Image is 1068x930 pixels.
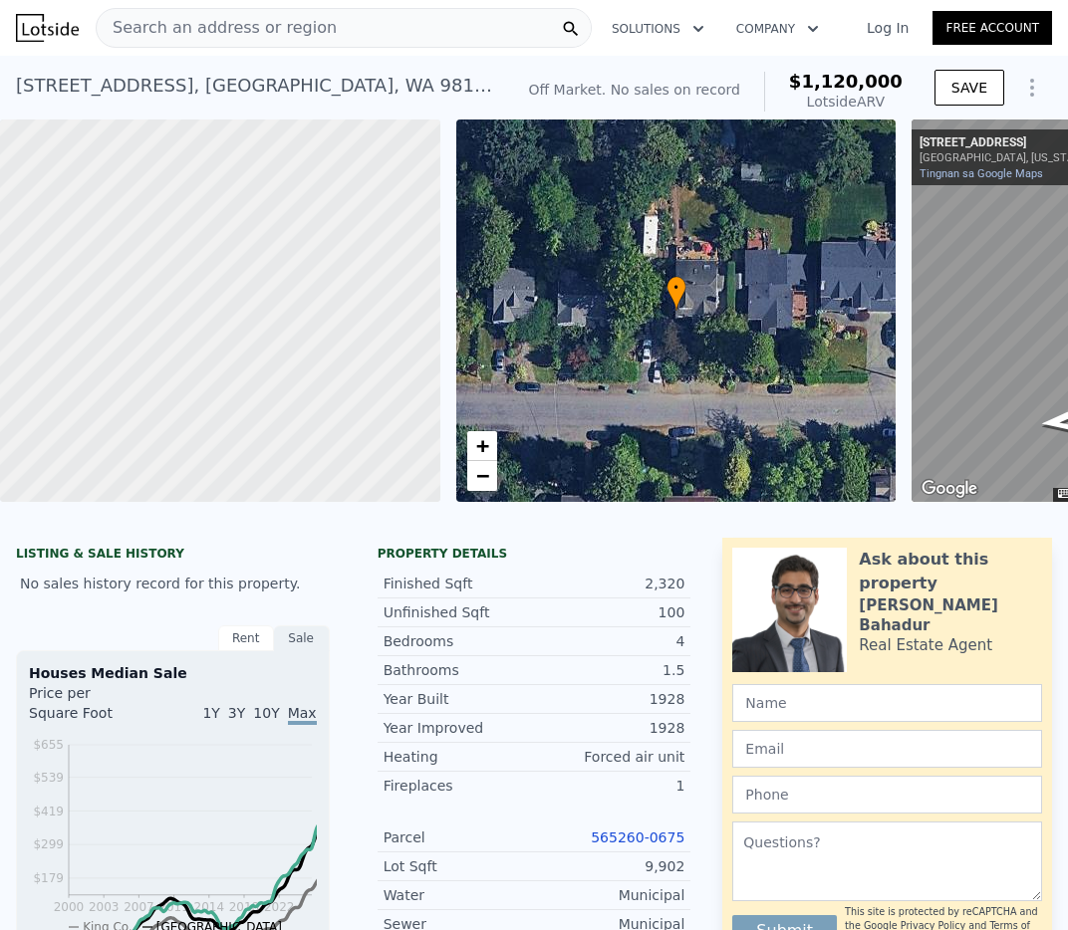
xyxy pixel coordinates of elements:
[534,660,684,680] div: 1.5
[859,548,1042,595] div: Ask about this property
[933,11,1052,45] a: Free Account
[920,167,1043,180] a: Tingnan sa Google Maps
[534,574,684,593] div: 2,320
[732,730,1042,768] input: Email
[534,689,684,709] div: 1928
[917,476,982,502] img: Google
[859,635,992,655] div: Real Estate Agent
[384,885,534,905] div: Water
[534,747,684,767] div: Forced air unit
[534,631,684,651] div: 4
[33,738,64,752] tspan: $655
[1012,68,1052,108] button: Show Options
[16,14,79,42] img: Lotside
[264,900,295,914] tspan: 2022
[789,92,903,112] div: Lotside ARV
[218,625,274,651] div: Rent
[789,71,903,92] span: $1,120,000
[720,11,835,47] button: Company
[534,776,684,796] div: 1
[534,856,684,876] div: 9,902
[194,900,225,914] tspan: 2014
[384,718,534,738] div: Year Improved
[89,900,120,914] tspan: 2003
[534,602,684,622] div: 100
[33,771,64,785] tspan: $539
[16,546,330,566] div: LISTING & SALE HISTORY
[534,718,684,738] div: 1928
[124,900,154,914] tspan: 2007
[384,689,534,709] div: Year Built
[16,72,497,100] div: [STREET_ADDRESS] , [GEOGRAPHIC_DATA] , WA 98115
[534,885,684,905] div: Municipal
[29,663,317,683] div: Houses Median Sale
[33,837,64,851] tspan: $299
[384,574,534,593] div: Finished Sqft
[384,747,534,767] div: Heating
[934,70,1004,106] button: SAVE
[384,660,534,680] div: Bathrooms
[529,80,740,100] div: Off Market. No sales on record
[378,546,691,562] div: Property details
[97,16,337,40] span: Search an address or region
[917,476,982,502] a: Buksan ang lugar na ito sa Google Maps (magbubukas ng bagong window)
[16,566,330,601] div: No sales history record for this property.
[667,276,686,311] div: •
[859,595,1042,635] div: [PERSON_NAME] Bahadur
[202,705,219,721] span: 1Y
[29,683,172,735] div: Price per Square Foot
[467,431,497,461] a: Zoom in
[596,11,720,47] button: Solutions
[467,461,497,491] a: Zoom out
[732,776,1042,814] input: Phone
[667,279,686,297] span: •
[843,18,933,38] a: Log In
[228,705,245,721] span: 3Y
[33,871,64,885] tspan: $179
[384,856,534,876] div: Lot Sqft
[33,805,64,818] tspan: $419
[253,705,279,721] span: 10Y
[229,900,260,914] tspan: 2018
[475,463,488,488] span: −
[591,829,684,845] a: 565260-0675
[288,705,317,725] span: Max
[274,625,330,651] div: Sale
[475,433,488,458] span: +
[54,900,85,914] tspan: 2000
[384,602,534,622] div: Unfinished Sqft
[384,631,534,651] div: Bedrooms
[732,684,1042,722] input: Name
[384,827,534,847] div: Parcel
[158,900,189,914] tspan: 2011
[384,776,534,796] div: Fireplaces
